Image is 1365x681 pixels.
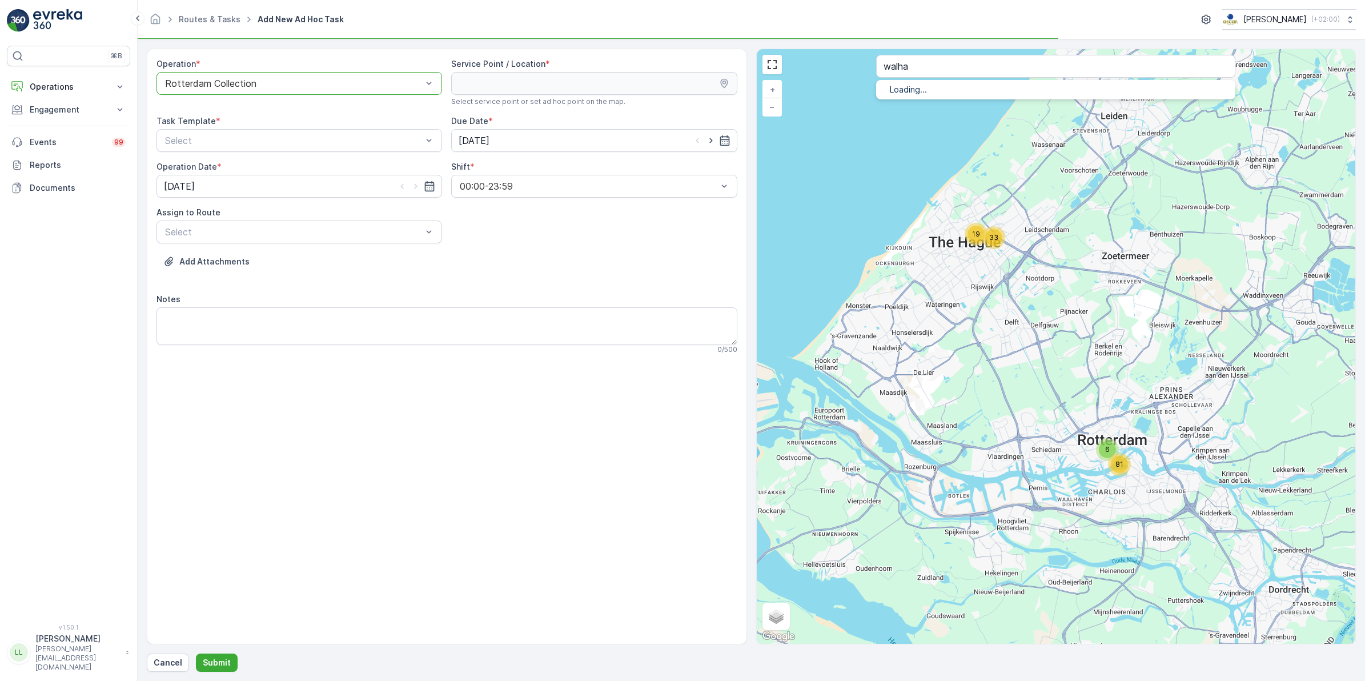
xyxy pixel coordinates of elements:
span: 81 [1115,460,1123,468]
label: Task Template [156,116,216,126]
p: Operations [30,81,107,93]
a: Reports [7,154,130,177]
img: basis-logo_rgb2x.png [1222,13,1239,26]
p: Select [165,134,422,147]
button: [PERSON_NAME](+02:00) [1222,9,1356,30]
div: 81 [1108,453,1131,476]
a: Zoom In [764,81,781,98]
span: 33 [989,233,998,242]
input: dd/mm/yyyy [451,129,737,152]
label: Assign to Route [156,207,220,217]
button: Upload File [156,253,256,271]
span: 19 [972,230,980,238]
a: Zoom Out [764,98,781,115]
img: Google [760,629,797,644]
p: 0 / 500 [717,345,737,354]
a: Documents [7,177,130,199]
label: Service Point / Location [451,59,545,69]
label: Notes [156,294,180,304]
p: ( +02:00 ) [1311,15,1340,24]
input: dd/mm/yyyy [156,175,442,198]
button: Submit [196,654,238,672]
p: Submit [203,657,231,668]
p: Documents [30,182,126,194]
a: Homepage [149,17,162,27]
p: [PERSON_NAME] [1243,14,1307,25]
p: Select [165,225,422,239]
div: 33 [982,226,1005,249]
p: ⌘B [111,51,122,61]
p: Loading... [890,84,1222,95]
p: Engagement [30,104,107,115]
a: Layers [764,604,789,629]
span: + [770,85,775,94]
p: [PERSON_NAME][EMAIL_ADDRESS][DOMAIN_NAME] [35,644,120,672]
label: Operation [156,59,196,69]
a: Routes & Tasks [179,14,240,24]
button: LL[PERSON_NAME][PERSON_NAME][EMAIL_ADDRESS][DOMAIN_NAME] [7,633,130,672]
a: Events99 [7,131,130,154]
p: 99 [114,138,123,147]
button: Cancel [147,654,189,672]
span: Select service point or set ad hoc point on the map. [451,97,625,106]
input: Search address or service points [876,55,1235,78]
span: v 1.50.1 [7,624,130,631]
p: Events [30,137,105,148]
a: Open this area in Google Maps (opens a new window) [760,629,797,644]
p: Reports [30,159,126,171]
p: Cancel [154,657,182,668]
label: Shift [451,162,470,171]
button: Engagement [7,98,130,121]
span: Add New Ad Hoc Task [255,14,346,25]
label: Due Date [451,116,488,126]
p: [PERSON_NAME] [35,633,120,644]
div: 19 [965,223,987,246]
img: logo [7,9,30,32]
img: logo_light-DOdMpM7g.png [33,9,82,32]
ul: Menu [876,80,1235,99]
div: LL [10,643,28,662]
a: View Fullscreen [764,56,781,73]
div: 6 [1096,438,1119,461]
span: − [769,102,775,111]
span: 6 [1105,445,1110,454]
p: Add Attachments [179,256,250,267]
label: Operation Date [156,162,217,171]
button: Operations [7,75,130,98]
